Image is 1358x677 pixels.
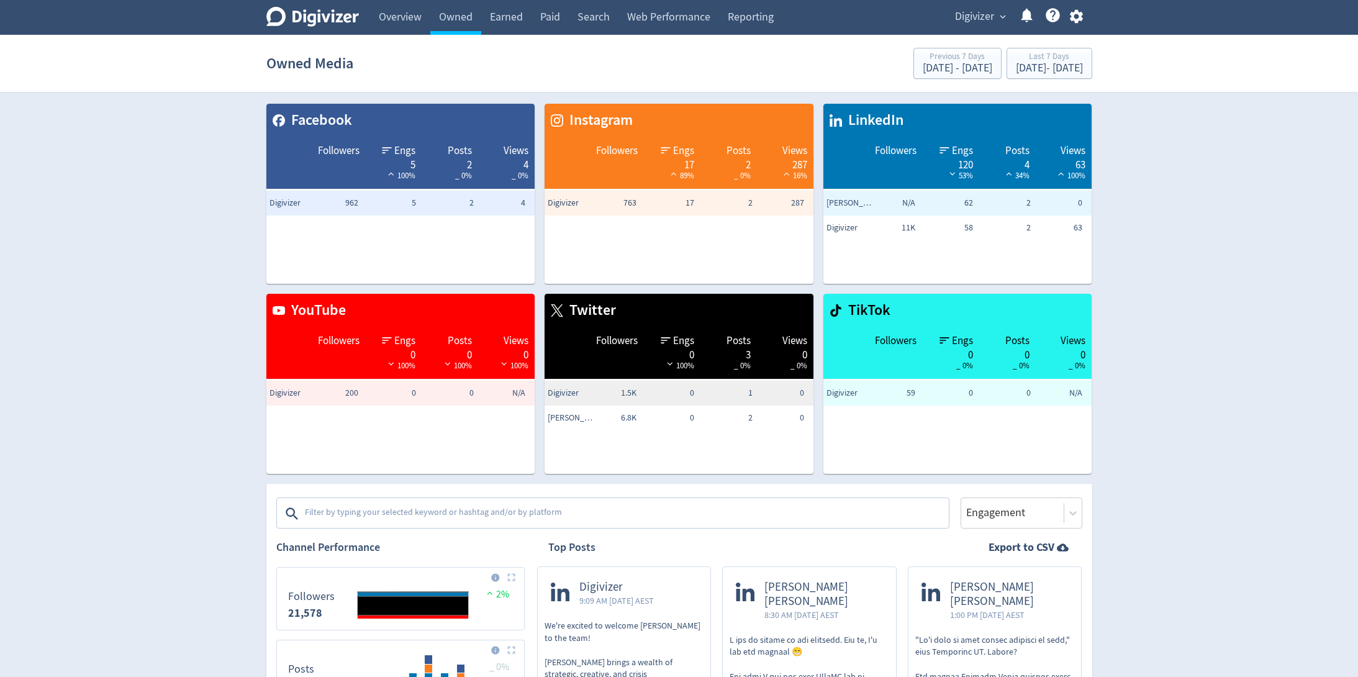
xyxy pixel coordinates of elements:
img: negative-performance-white.svg [946,169,959,178]
td: 0 [1034,191,1092,216]
table: customized table [823,104,1092,284]
div: 0 [428,348,472,358]
td: 763 [582,191,640,216]
span: Followers [875,334,917,348]
td: 63 [1034,216,1092,240]
img: positive-performance-white.svg [1055,169,1067,178]
div: 3 [707,348,751,358]
h1: Owned Media [266,43,353,83]
td: 2 [697,406,755,430]
span: Emma Lo Russo [826,197,876,209]
td: 200 [304,381,361,406]
span: Digivizer [548,387,597,399]
span: Digivizer [826,222,876,234]
div: 0 [929,348,973,358]
td: 0 [640,406,697,430]
td: 1 [697,381,755,406]
td: 0 [918,381,976,406]
span: 100% [441,360,472,371]
h2: Channel Performance [276,540,525,555]
td: 1.5K [582,381,640,406]
span: [PERSON_NAME] [PERSON_NAME] [950,580,1069,609]
span: Followers [596,334,638,348]
div: Last 7 Days [1016,52,1083,63]
span: 89% [668,170,694,181]
div: 2 [428,158,472,168]
span: 1:00 PM [DATE] AEST [950,609,1069,621]
div: 4 [484,158,528,168]
td: 0 [976,381,1034,406]
span: Posts [448,143,472,158]
td: 2 [976,216,1034,240]
span: Engs [952,334,973,348]
span: _ 0% [1013,360,1030,371]
img: negative-performance-white.svg [664,359,676,368]
span: Followers [875,143,917,158]
svg: Followers 21,578 [282,573,519,625]
span: Posts [727,334,751,348]
span: _ 0% [790,360,807,371]
span: Twitter [563,300,616,321]
span: YouTube [285,300,346,321]
td: 2 [976,191,1034,216]
img: Placeholder [507,646,515,654]
td: N/A [477,381,535,406]
td: 2 [697,191,755,216]
strong: 21,578 [288,606,322,620]
span: Followers [318,143,360,158]
span: 34% [1003,170,1030,181]
h2: Top Posts [548,540,595,555]
span: [PERSON_NAME] [PERSON_NAME] [764,580,883,609]
table: customized table [266,104,535,284]
span: Engs [394,143,415,158]
div: 287 [763,158,807,168]
span: _ 0% [956,360,973,371]
button: Previous 7 Days[DATE] - [DATE] [913,48,1002,79]
span: 100% [1055,170,1085,181]
span: Posts [1005,334,1030,348]
img: Placeholder [507,573,515,581]
strong: Export to CSV [989,540,1054,555]
td: 0 [756,406,813,430]
td: 0 [756,381,813,406]
span: _ 0% [734,170,751,181]
div: [DATE] - [DATE] [1016,63,1083,74]
span: Digivizer [579,580,654,594]
dt: Followers [288,589,335,604]
div: Previous 7 Days [923,52,992,63]
span: LinkedIn [842,110,903,131]
span: Views [504,143,528,158]
img: negative-performance-white.svg [385,359,397,368]
img: positive-performance-white.svg [385,169,397,178]
td: 0 [361,381,419,406]
div: 63 [1042,158,1086,168]
span: 100% [385,360,415,371]
span: 100% [498,360,528,371]
td: 4 [477,191,535,216]
button: Last 7 Days[DATE]- [DATE] [1007,48,1092,79]
div: 17 [650,158,694,168]
span: expand_more [997,11,1008,22]
table: customized table [823,294,1092,474]
span: Instagram [563,110,633,131]
span: Emma Lo Russo [548,412,597,424]
td: 59 [861,381,918,406]
span: _ 0% [734,360,751,371]
dt: Posts [288,662,314,676]
td: 2 [419,191,477,216]
table: customized table [545,294,813,474]
div: 0 [484,348,528,358]
button: Digivizer [951,7,1009,27]
img: positive-performance.svg [484,588,496,597]
span: Digivizer [548,197,597,209]
td: 11K [861,216,918,240]
span: Digivizer [269,197,319,209]
td: 5 [361,191,419,216]
img: negative-performance-white.svg [498,359,510,368]
img: positive-performance-white.svg [668,169,680,178]
span: _ 0% [455,170,472,181]
table: customized table [545,104,813,284]
span: 8:30 AM [DATE] AEST [764,609,883,621]
td: 0 [640,381,697,406]
span: Views [504,334,528,348]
